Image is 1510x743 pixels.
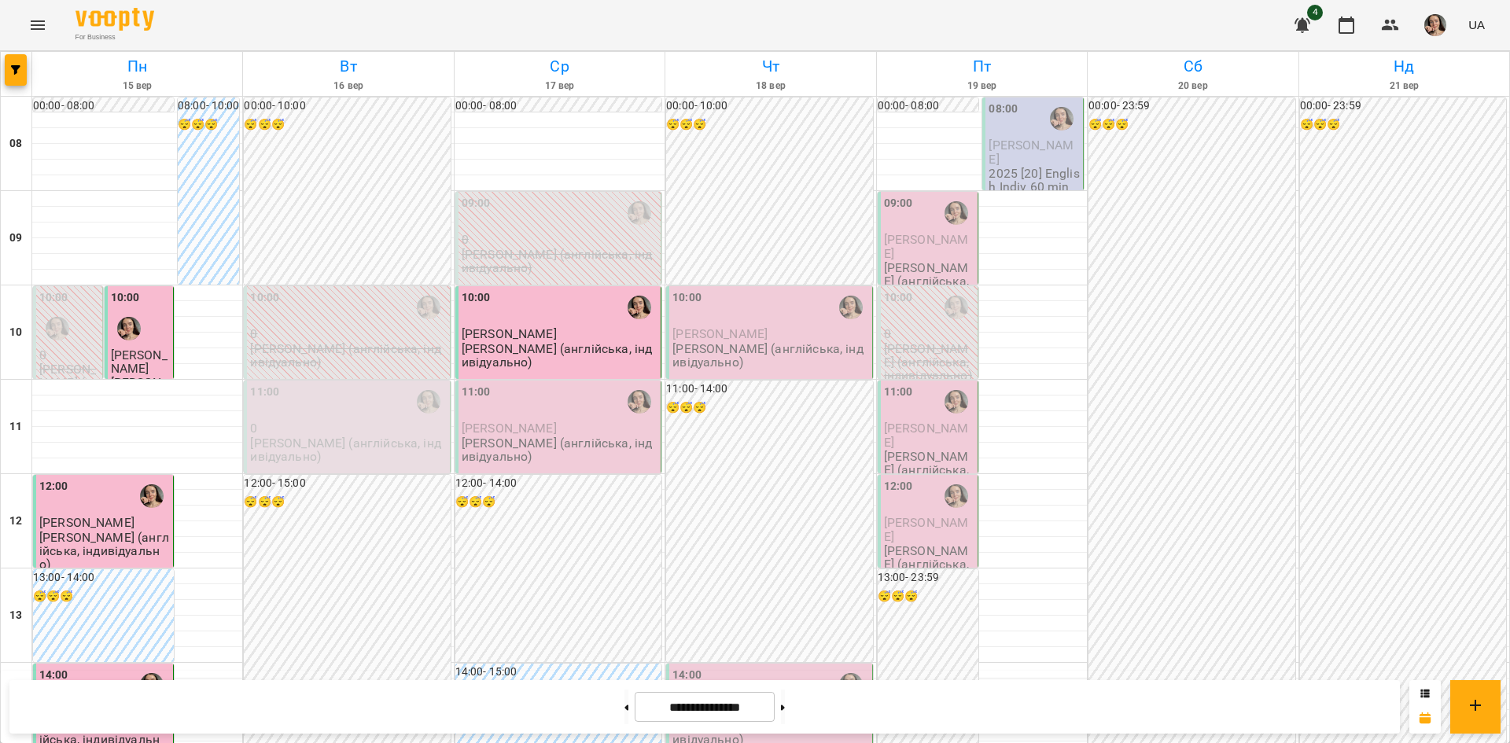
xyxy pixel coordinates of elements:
[33,97,174,115] h6: 00:00 - 08:00
[989,138,1074,166] span: [PERSON_NAME]
[1462,10,1491,39] button: UA
[945,201,968,225] img: Крикун Анна (а)
[884,544,975,585] p: [PERSON_NAME] (англійська, індивідуально)
[628,201,651,225] img: Крикун Анна (а)
[666,381,872,398] h6: 11:00 - 14:00
[417,390,440,414] img: Крикун Анна (а)
[1302,54,1507,79] h6: Нд
[46,317,69,340] img: Крикун Анна (а)
[884,342,975,383] p: [PERSON_NAME] (англійська, індивідуально)
[884,195,913,212] label: 09:00
[879,79,1085,94] h6: 19 вер
[672,342,868,370] p: [PERSON_NAME] (англійська, індивідуально)
[244,494,450,511] h6: 😴😴😴
[672,326,768,341] span: [PERSON_NAME]
[35,79,240,94] h6: 15 вер
[39,667,68,684] label: 14:00
[884,421,969,449] span: [PERSON_NAME]
[9,230,22,247] h6: 09
[989,101,1018,118] label: 08:00
[9,418,22,436] h6: 11
[1050,107,1074,131] div: Крикун Анна (а)
[39,515,134,530] span: [PERSON_NAME]
[9,607,22,624] h6: 13
[884,478,913,495] label: 12:00
[455,97,661,115] h6: 00:00 - 08:00
[462,342,657,370] p: [PERSON_NAME] (англійська, індивідуально)
[668,54,873,79] h6: Чт
[250,289,279,307] label: 10:00
[455,664,661,681] h6: 14:00 - 15:00
[111,348,168,376] span: [PERSON_NAME]
[462,248,657,275] p: [PERSON_NAME] (англійська, індивідуально)
[9,513,22,530] h6: 12
[245,54,451,79] h6: Вт
[1307,5,1323,20] span: 4
[140,484,164,508] img: Крикун Анна (а)
[945,390,968,414] img: Крикун Анна (а)
[1424,14,1446,36] img: aaa0aa5797c5ce11638e7aad685b53dd.jpeg
[462,436,657,464] p: [PERSON_NAME] (англійська, індивідуально)
[75,8,154,31] img: Voopty Logo
[250,327,446,340] p: 0
[884,515,969,543] span: [PERSON_NAME]
[462,195,491,212] label: 09:00
[884,232,969,260] span: [PERSON_NAME]
[178,116,239,134] h6: 😴😴😴
[9,135,22,153] h6: 08
[250,421,446,435] p: 0
[462,326,557,341] span: [PERSON_NAME]
[111,289,140,307] label: 10:00
[884,261,975,302] p: [PERSON_NAME] (англійська, індивідуально)
[462,384,491,401] label: 11:00
[35,54,240,79] h6: Пн
[945,296,968,319] img: Крикун Анна (а)
[462,289,491,307] label: 10:00
[39,348,99,362] p: 0
[455,475,661,492] h6: 12:00 - 14:00
[457,54,662,79] h6: Ср
[9,324,22,341] h6: 10
[1090,79,1295,94] h6: 20 вер
[668,79,873,94] h6: 18 вер
[111,376,171,443] p: [PERSON_NAME] (англійська, індивідуально)
[245,79,451,94] h6: 16 вер
[628,296,651,319] img: Крикун Анна (а)
[884,289,913,307] label: 10:00
[878,588,979,605] h6: 😴😴😴
[1468,17,1485,33] span: UA
[39,531,170,572] p: [PERSON_NAME] (англійська, індивідуально)
[839,296,863,319] img: Крикун Анна (а)
[1090,54,1295,79] h6: Сб
[672,289,702,307] label: 10:00
[884,327,975,340] p: 0
[33,569,174,587] h6: 13:00 - 14:00
[457,79,662,94] h6: 17 вер
[1088,116,1295,134] h6: 😴😴😴
[1300,116,1506,134] h6: 😴😴😴
[628,390,651,414] img: Крикун Анна (а)
[19,6,57,44] button: Menu
[666,116,872,134] h6: 😴😴😴
[117,317,141,340] img: Крикун Анна (а)
[672,667,702,684] label: 14:00
[455,494,661,511] h6: 😴😴😴
[945,484,968,508] img: Крикун Анна (а)
[39,478,68,495] label: 12:00
[250,384,279,401] label: 11:00
[666,97,872,115] h6: 00:00 - 10:00
[244,97,450,115] h6: 00:00 - 10:00
[33,588,174,605] h6: 😴😴😴
[417,296,440,319] img: Крикун Анна (а)
[884,450,975,491] p: [PERSON_NAME] (англійська, індивідуально)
